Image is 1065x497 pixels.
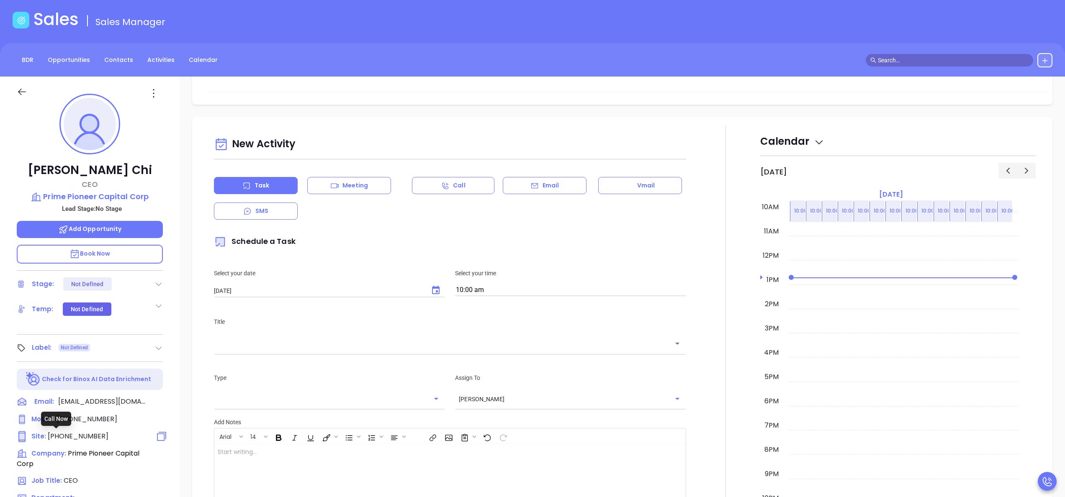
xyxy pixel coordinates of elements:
[874,207,990,215] p: 10:00am Call [PERSON_NAME] to follow up
[543,181,559,190] p: Email
[32,341,52,354] div: Label:
[763,396,780,406] div: 6pm
[858,207,974,215] p: 10:00am Call [PERSON_NAME] to follow up
[17,448,139,469] span: Prime Pioneer Capital Corp
[32,303,54,315] div: Temp:
[286,429,301,443] span: Italic
[61,343,88,352] span: Not Defined
[424,429,440,443] span: Insert link
[17,179,163,190] p: CEO
[762,348,780,358] div: 4pm
[427,282,444,299] button: Choose date, selected date is Sep 23, 2025
[479,429,494,443] span: Undo
[302,429,317,443] span: Underline
[877,189,905,200] a: [DATE]
[71,277,103,291] div: Not Defined
[42,375,151,384] p: Check for Binox AI Data Enrichment
[637,181,655,190] p: Vmail
[95,15,165,28] span: Sales Manager
[64,98,116,150] img: profile-user
[31,449,66,458] span: Company:
[765,275,780,285] div: 1pm
[341,429,363,443] span: Insert Unordered List
[214,373,445,382] p: Type
[761,251,780,261] div: 12pm
[998,163,1017,178] button: Previous day
[71,302,103,316] div: Not Defined
[453,181,465,190] p: Call
[763,299,780,309] div: 2pm
[34,397,54,407] span: Email:
[363,429,385,443] span: Insert Ordered List
[671,393,683,405] button: Open
[455,373,686,382] p: Assign To
[760,167,787,177] h2: [DATE]
[455,269,686,278] p: Select your time
[64,476,78,485] span: CEO
[760,202,780,212] div: 10am
[386,429,408,443] span: Align
[906,207,1021,215] p: 10:00am Call [PERSON_NAME] to follow up
[57,414,117,424] span: [PHONE_NUMBER]
[184,53,223,67] a: Calendar
[1017,163,1036,178] button: Next day
[215,429,245,443] span: Font family
[48,431,108,441] span: [PHONE_NUMBER]
[246,429,262,443] button: 14
[43,53,95,67] a: Opportunities
[763,445,780,455] div: 8pm
[41,412,71,426] div: Call Now
[58,397,146,407] span: [EMAIL_ADDRESS][DOMAIN_NAME]
[246,429,270,443] span: Font size
[17,191,163,202] a: Prime Pioneer Capital Corp
[794,207,910,215] p: 10:00am Call [PERSON_NAME] to follow up
[31,415,55,423] span: Mobile :
[214,134,686,155] div: New Activity
[763,469,780,479] div: 9pm
[760,134,824,148] span: Calendar
[21,203,163,214] p: Lead Stage: No Stage
[215,429,238,443] button: Arial
[842,207,958,215] p: 10:00am Call [PERSON_NAME] to follow up
[255,181,269,190] p: Task
[440,429,455,443] span: Insert Image
[342,181,368,190] p: Meeting
[214,236,296,246] span: Schedule a Task
[430,393,442,405] button: Open
[810,207,926,215] p: 10:00am Call [PERSON_NAME] to follow up
[878,56,1029,65] input: Search…
[17,53,39,67] a: BDR
[58,225,122,233] span: Add Opportunity
[17,163,163,178] p: [PERSON_NAME] Chi
[763,372,780,382] div: 5pm
[870,57,876,63] span: search
[456,429,478,443] span: Surveys
[215,433,236,438] span: Arial
[318,429,340,443] span: Fill color or set the text color
[31,476,62,485] span: Job Title:
[214,317,686,326] p: Title
[671,338,683,349] button: Open
[32,278,54,290] div: Stage:
[31,432,46,441] span: Site :
[26,372,41,387] img: Ai-Enrich-DaqCidB-.svg
[763,323,780,333] div: 3pm
[921,207,1037,215] p: 10:00am Call [PERSON_NAME] to follow up
[99,53,138,67] a: Contacts
[142,53,180,67] a: Activities
[495,429,510,443] span: Redo
[246,433,260,438] span: 14
[763,420,780,430] div: 7pm
[826,207,942,215] p: 10:00am Call [PERSON_NAME] to follow up
[938,207,1054,215] p: 10:00am Call [PERSON_NAME] to follow up
[214,418,686,427] p: Add Notes
[270,429,286,443] span: Bold
[762,226,780,236] div: 11am
[69,249,111,258] span: Book Now
[214,269,445,278] p: Select your date
[33,9,79,29] h1: Sales
[255,207,268,215] p: SMS
[214,287,424,295] input: MM/DD/YYYY
[890,207,1006,215] p: 10:00am Call [PERSON_NAME] to follow up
